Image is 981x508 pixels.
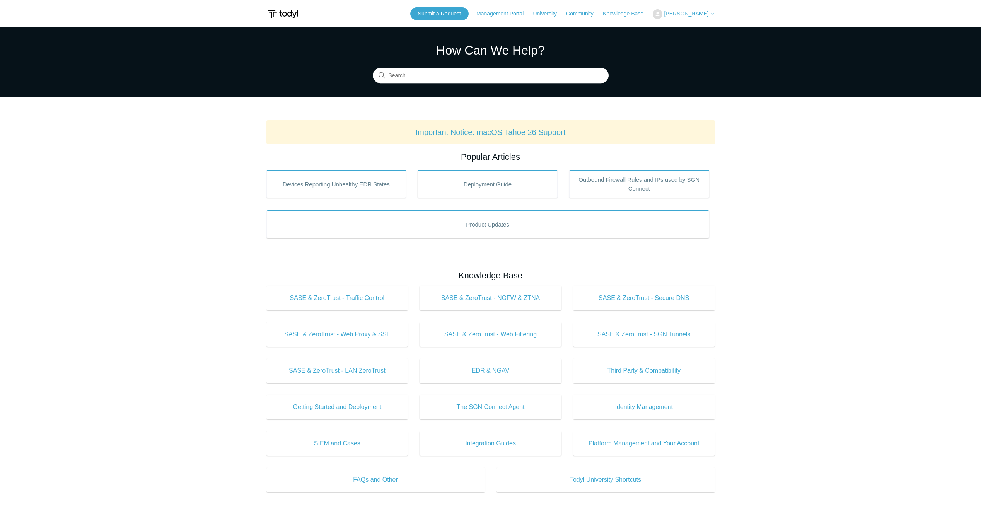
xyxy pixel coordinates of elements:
[266,467,485,492] a: FAQs and Other
[266,286,408,310] a: SASE & ZeroTrust - Traffic Control
[431,330,550,339] span: SASE & ZeroTrust - Web Filtering
[266,395,408,419] a: Getting Started and Deployment
[266,431,408,456] a: SIEM and Cases
[420,395,561,419] a: The SGN Connect Agent
[585,439,703,448] span: Platform Management and Your Account
[278,293,397,303] span: SASE & ZeroTrust - Traffic Control
[569,170,709,198] a: Outbound Firewall Rules and IPs used by SGN Connect
[266,322,408,347] a: SASE & ZeroTrust - Web Proxy & SSL
[573,286,715,310] a: SASE & ZeroTrust - Secure DNS
[573,322,715,347] a: SASE & ZeroTrust - SGN Tunnels
[420,322,561,347] a: SASE & ZeroTrust - Web Filtering
[420,286,561,310] a: SASE & ZeroTrust - NGFW & ZTNA
[585,402,703,412] span: Identity Management
[573,358,715,383] a: Third Party & Compatibility
[431,402,550,412] span: The SGN Connect Agent
[416,128,566,136] a: Important Notice: macOS Tahoe 26 Support
[373,41,609,60] h1: How Can We Help?
[266,150,715,163] h2: Popular Articles
[278,366,397,375] span: SASE & ZeroTrust - LAN ZeroTrust
[431,366,550,375] span: EDR & NGAV
[418,170,558,198] a: Deployment Guide
[653,9,715,19] button: [PERSON_NAME]
[420,431,561,456] a: Integration Guides
[585,293,703,303] span: SASE & ZeroTrust - Secure DNS
[603,10,651,18] a: Knowledge Base
[476,10,531,18] a: Management Portal
[585,330,703,339] span: SASE & ZeroTrust - SGN Tunnels
[266,210,709,238] a: Product Updates
[266,269,715,282] h2: Knowledge Base
[373,68,609,84] input: Search
[664,10,708,17] span: [PERSON_NAME]
[566,10,601,18] a: Community
[573,431,715,456] a: Platform Management and Your Account
[496,467,715,492] a: Todyl University Shortcuts
[431,439,550,448] span: Integration Guides
[431,293,550,303] span: SASE & ZeroTrust - NGFW & ZTNA
[533,10,564,18] a: University
[278,402,397,412] span: Getting Started and Deployment
[573,395,715,419] a: Identity Management
[278,439,397,448] span: SIEM and Cases
[278,330,397,339] span: SASE & ZeroTrust - Web Proxy & SSL
[508,475,703,484] span: Todyl University Shortcuts
[266,358,408,383] a: SASE & ZeroTrust - LAN ZeroTrust
[420,358,561,383] a: EDR & NGAV
[410,7,469,20] a: Submit a Request
[278,475,473,484] span: FAQs and Other
[585,366,703,375] span: Third Party & Compatibility
[266,7,299,21] img: Todyl Support Center Help Center home page
[266,170,406,198] a: Devices Reporting Unhealthy EDR States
